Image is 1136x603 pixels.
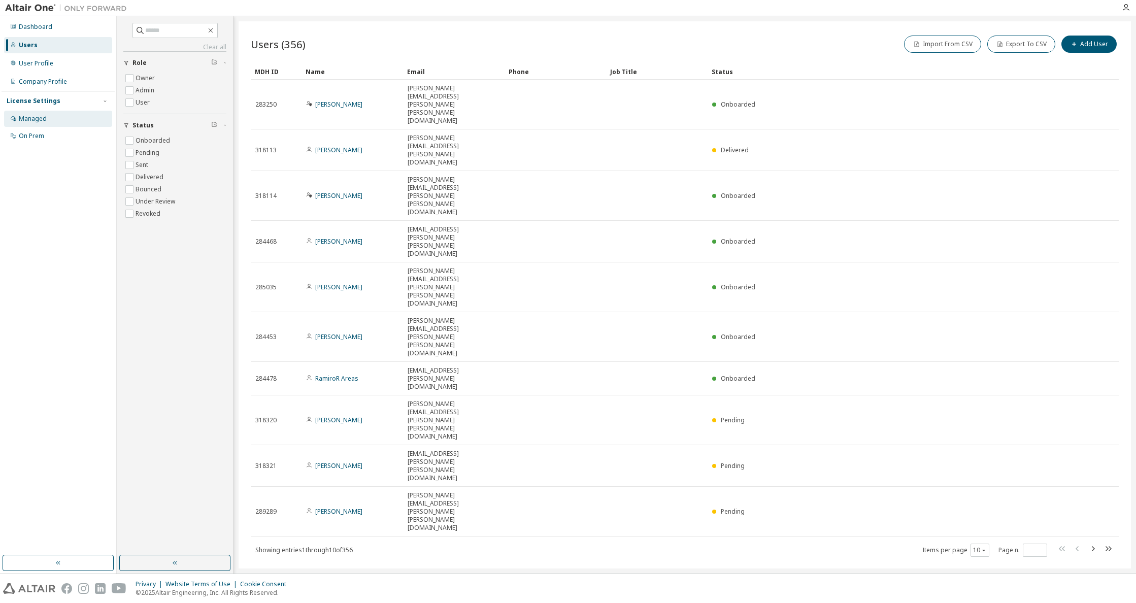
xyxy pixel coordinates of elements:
div: User Profile [19,59,53,68]
div: Privacy [136,580,165,588]
span: Onboarded [721,100,755,109]
span: Onboarded [721,191,755,200]
img: altair_logo.svg [3,583,55,594]
label: Pending [136,147,161,159]
a: RamiroR Areas [315,374,358,383]
a: [PERSON_NAME] [315,146,362,154]
button: Export To CSV [987,36,1055,53]
span: [PERSON_NAME][EMAIL_ADDRESS][PERSON_NAME][PERSON_NAME][DOMAIN_NAME] [408,317,500,357]
a: [PERSON_NAME] [315,237,362,246]
div: Email [407,63,500,80]
button: Import From CSV [904,36,981,53]
span: 284478 [255,375,277,383]
div: Phone [509,63,602,80]
img: facebook.svg [61,583,72,594]
span: [EMAIL_ADDRESS][PERSON_NAME][DOMAIN_NAME] [408,366,500,391]
span: [EMAIL_ADDRESS][PERSON_NAME][PERSON_NAME][DOMAIN_NAME] [408,225,500,258]
div: Managed [19,115,47,123]
div: Job Title [610,63,704,80]
span: [PERSON_NAME][EMAIL_ADDRESS][PERSON_NAME][PERSON_NAME][DOMAIN_NAME] [408,491,500,532]
span: 318320 [255,416,277,424]
span: Clear filter [211,121,217,129]
div: Users [19,41,38,49]
span: [EMAIL_ADDRESS][PERSON_NAME][PERSON_NAME][DOMAIN_NAME] [408,450,500,482]
span: [PERSON_NAME][EMAIL_ADDRESS][PERSON_NAME][PERSON_NAME][DOMAIN_NAME] [408,267,500,308]
label: Sent [136,159,150,171]
p: © 2025 Altair Engineering, Inc. All Rights Reserved. [136,588,292,597]
label: Bounced [136,183,163,195]
span: 283250 [255,100,277,109]
button: Role [123,52,226,74]
span: Items per page [922,544,989,557]
a: [PERSON_NAME] [315,283,362,291]
span: 318321 [255,462,277,470]
label: Delivered [136,171,165,183]
span: Delivered [721,146,749,154]
div: Dashboard [19,23,52,31]
img: Altair One [5,3,132,13]
span: Status [132,121,154,129]
span: 284468 [255,238,277,246]
div: License Settings [7,97,60,105]
img: youtube.svg [112,583,126,594]
span: 284453 [255,333,277,341]
div: Cookie Consent [240,580,292,588]
span: 285035 [255,283,277,291]
div: On Prem [19,132,44,140]
a: [PERSON_NAME] [315,191,362,200]
a: [PERSON_NAME] [315,416,362,424]
a: [PERSON_NAME] [315,100,362,109]
button: Add User [1061,36,1117,53]
span: Page n. [998,544,1047,557]
span: Pending [721,507,745,516]
span: Onboarded [721,237,755,246]
label: Onboarded [136,135,172,147]
span: Onboarded [721,283,755,291]
button: Status [123,114,226,137]
span: Onboarded [721,374,755,383]
div: Website Terms of Use [165,580,240,588]
span: Pending [721,416,745,424]
span: 289289 [255,508,277,516]
label: Revoked [136,208,162,220]
label: Admin [136,84,156,96]
span: [PERSON_NAME][EMAIL_ADDRESS][PERSON_NAME][PERSON_NAME][DOMAIN_NAME] [408,176,500,216]
span: Clear filter [211,59,217,67]
span: Onboarded [721,332,755,341]
span: 318114 [255,192,277,200]
span: 318113 [255,146,277,154]
span: Users (356) [251,37,306,51]
button: 10 [973,546,987,554]
label: Under Review [136,195,177,208]
img: instagram.svg [78,583,89,594]
span: [PERSON_NAME][EMAIL_ADDRESS][PERSON_NAME][PERSON_NAME][DOMAIN_NAME] [408,400,500,441]
div: MDH ID [255,63,297,80]
label: Owner [136,72,157,84]
a: [PERSON_NAME] [315,507,362,516]
span: Showing entries 1 through 10 of 356 [255,546,353,554]
div: Name [306,63,399,80]
span: [PERSON_NAME][EMAIL_ADDRESS][PERSON_NAME][PERSON_NAME][DOMAIN_NAME] [408,84,500,125]
span: Role [132,59,147,67]
img: linkedin.svg [95,583,106,594]
div: Company Profile [19,78,67,86]
span: Pending [721,461,745,470]
a: Clear all [123,43,226,51]
div: Status [712,63,1066,80]
a: [PERSON_NAME] [315,332,362,341]
a: [PERSON_NAME] [315,461,362,470]
label: User [136,96,152,109]
span: [PERSON_NAME][EMAIL_ADDRESS][PERSON_NAME][DOMAIN_NAME] [408,134,500,166]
